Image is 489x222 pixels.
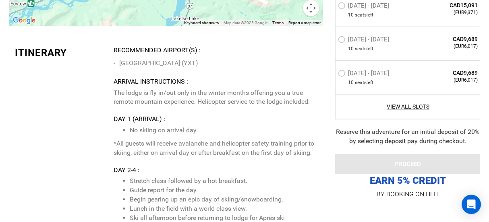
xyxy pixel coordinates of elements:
[348,45,354,52] span: 10
[355,12,373,18] span: seat left
[355,79,373,86] span: seat left
[130,126,317,135] li: No skiing on arrival day.
[335,189,480,200] p: BY BOOKING ON HELI
[419,43,478,50] span: (EUR6,017)
[364,45,367,52] span: s
[419,69,478,77] span: CAD9,689
[364,12,367,18] span: s
[130,177,317,186] li: Stretch class followed by a hot breakfast.
[419,9,478,16] span: (EUR9,371)
[114,166,317,175] div: Day 2-4 :
[15,46,108,60] div: Itinerary
[130,204,317,214] li: Lunch in the field with a world class view.
[130,195,317,204] li: Begin gearing up an epic day of skiing/snowboarding.
[11,15,37,26] img: Google
[130,186,317,195] li: Guide report for the day.
[114,46,317,55] div: Recommended Airport(s) :
[114,115,317,124] div: Day 1 (Arrival) :
[338,70,391,79] label: [DATE] - [DATE]
[348,12,354,18] span: 10
[348,79,354,86] span: 10
[355,45,373,52] span: seat left
[364,79,367,86] span: s
[338,2,391,12] label: [DATE] - [DATE]
[338,36,391,45] label: [DATE] - [DATE]
[11,15,37,26] a: Open this area in Google Maps (opens a new window)
[114,77,317,86] div: Arrival Instructions :
[462,195,481,214] div: Open Intercom Messenger
[419,77,478,84] span: (EUR6,017)
[335,127,480,146] div: Reserve this adventure for an initial deposit of 20% by selecting deposit pay during checkout.
[288,21,321,25] a: Report a map error
[419,1,478,9] span: CAD15,091
[419,35,478,43] span: CAD9,689
[338,103,478,111] a: View All Slots
[272,21,284,25] a: Terms
[114,57,317,69] li: [GEOGRAPHIC_DATA] (YXT)
[114,139,317,158] p: *All guests will receive avalanche and helicopter safety training prior to skiing, either on arri...
[184,20,219,26] button: Keyboard shortcuts
[114,88,317,107] p: The lodge is fly in/out only in the winter months offering you a true remote mountain experience....
[335,154,480,174] button: PROCEED
[224,21,267,25] span: Map data ©2025 Google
